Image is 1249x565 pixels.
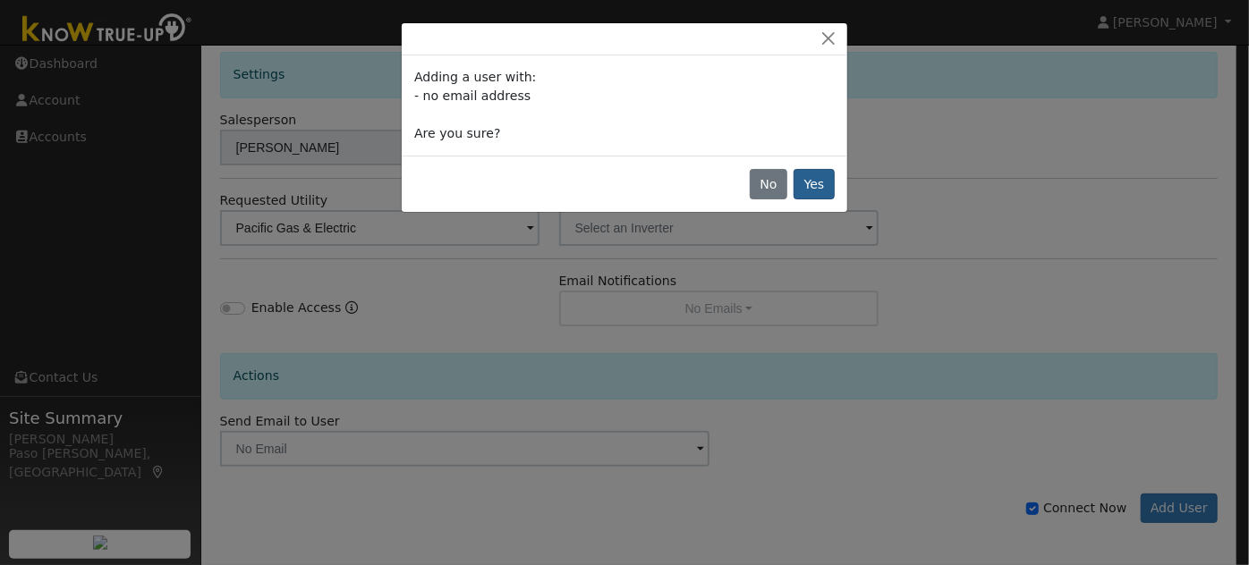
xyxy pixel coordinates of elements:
button: No [750,169,787,199]
button: Yes [794,169,835,199]
span: - no email address [414,89,531,103]
button: Close [816,30,841,48]
span: Are you sure? [414,126,500,140]
span: Adding a user with: [414,70,536,84]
